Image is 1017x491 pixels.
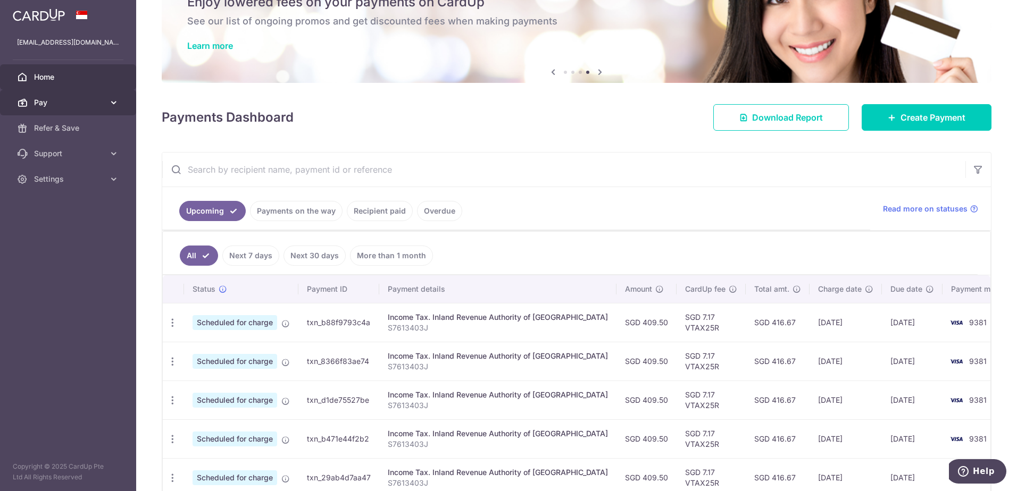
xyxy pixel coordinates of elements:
p: S7613403J [388,323,608,333]
td: [DATE] [882,419,943,458]
td: SGD 7.17 VTAX25R [677,380,746,419]
span: Scheduled for charge [193,431,277,446]
a: Next 7 days [222,245,279,266]
span: Create Payment [901,111,965,124]
td: txn_b471e44f2b2 [298,419,379,458]
img: Bank Card [946,433,967,445]
p: S7613403J [388,478,608,488]
h6: See our list of ongoing promos and get discounted fees when making payments [187,15,966,28]
a: Overdue [417,201,462,221]
td: [DATE] [810,380,882,419]
span: Status [193,284,215,294]
td: SGD 409.50 [616,419,677,458]
a: Recipient paid [347,201,413,221]
td: [DATE] [810,419,882,458]
div: Income Tax. Inland Revenue Authority of [GEOGRAPHIC_DATA] [388,467,608,478]
p: S7613403J [388,361,608,372]
th: Payment details [379,275,616,303]
span: CardUp fee [685,284,726,294]
th: Payment ID [298,275,379,303]
a: Payments on the way [250,201,343,221]
a: Create Payment [862,104,991,131]
a: Read more on statuses [883,204,978,214]
span: Download Report [752,111,823,124]
span: Total amt. [754,284,789,294]
td: [DATE] [882,342,943,380]
span: 9381 [969,318,987,327]
a: Learn more [187,40,233,51]
div: Income Tax. Inland Revenue Authority of [GEOGRAPHIC_DATA] [388,390,608,400]
img: Bank Card [946,394,967,407]
span: Charge date [818,284,862,294]
img: CardUp [13,9,65,21]
div: Income Tax. Inland Revenue Authority of [GEOGRAPHIC_DATA] [388,428,608,439]
span: Scheduled for charge [193,393,277,408]
p: [EMAIL_ADDRESS][DOMAIN_NAME] [17,37,119,48]
a: Upcoming [179,201,246,221]
td: [DATE] [882,303,943,342]
td: txn_d1de75527be [298,380,379,419]
a: All [180,245,218,266]
td: SGD 409.50 [616,380,677,419]
span: Amount [625,284,652,294]
td: [DATE] [882,380,943,419]
a: Next 30 days [284,245,346,266]
p: S7613403J [388,439,608,450]
td: [DATE] [810,342,882,380]
td: SGD 7.17 VTAX25R [677,419,746,458]
span: Support [34,148,104,159]
span: 9381 [969,434,987,443]
a: More than 1 month [350,245,433,266]
img: Bank Card [946,316,967,329]
span: 9381 [969,395,987,404]
td: SGD 7.17 VTAX25R [677,342,746,380]
img: Bank Card [946,355,967,368]
td: SGD 416.67 [746,380,810,419]
iframe: Opens a widget where you can find more information [949,459,1006,486]
p: S7613403J [388,400,608,411]
span: Scheduled for charge [193,354,277,369]
a: Download Report [713,104,849,131]
div: Income Tax. Inland Revenue Authority of [GEOGRAPHIC_DATA] [388,312,608,323]
td: SGD 409.50 [616,342,677,380]
span: Scheduled for charge [193,470,277,485]
span: Pay [34,97,104,108]
td: SGD 416.67 [746,303,810,342]
h4: Payments Dashboard [162,108,294,127]
td: txn_8366f83ae74 [298,342,379,380]
span: Settings [34,174,104,184]
span: Home [34,72,104,82]
span: Refer & Save [34,123,104,133]
span: 9381 [969,357,987,366]
td: txn_b88f9793c4a [298,303,379,342]
input: Search by recipient name, payment id or reference [162,153,965,187]
td: [DATE] [810,303,882,342]
span: Due date [890,284,922,294]
span: Scheduled for charge [193,315,277,330]
span: Read more on statuses [883,204,968,214]
td: SGD 409.50 [616,303,677,342]
img: Bank Card [946,471,967,484]
td: SGD 416.67 [746,342,810,380]
td: SGD 416.67 [746,419,810,458]
div: Income Tax. Inland Revenue Authority of [GEOGRAPHIC_DATA] [388,351,608,361]
td: SGD 7.17 VTAX25R [677,303,746,342]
